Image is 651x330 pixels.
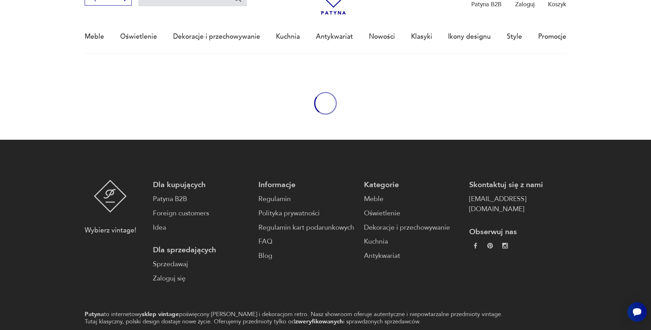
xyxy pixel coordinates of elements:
a: Antykwariat [316,21,353,53]
a: [EMAIL_ADDRESS][DOMAIN_NAME] [469,194,566,214]
a: Ikony designu [448,21,491,53]
a: Style [507,21,522,53]
img: Patyna - sklep z meblami i dekoracjami vintage [94,180,127,213]
p: Skontaktuj się z nami [469,180,566,190]
a: Polityka prywatności [258,208,356,218]
a: Meble [85,21,104,53]
a: Foreign customers [153,208,250,218]
p: Patyna B2B [471,0,502,8]
a: Antykwariat [364,251,461,261]
img: 37d27d81a828e637adc9f9cb2e3d3a8a.webp [487,243,493,248]
a: Blog [258,251,356,261]
strong: Patyna [85,310,104,318]
a: Zaloguj się [153,274,250,284]
p: Dla kupujących [153,180,250,190]
a: Promocje [538,21,566,53]
a: Sprzedawaj [153,259,250,269]
p: Kategorie [364,180,461,190]
a: Regulamin kart podarunkowych [258,223,356,233]
a: Patyna B2B [153,194,250,204]
p: to internetowy poświęcony [PERSON_NAME] i dekoracjom retro. Nasz showroom oferuje autentyczne i n... [85,310,504,325]
p: Informacje [258,180,356,190]
a: Kuchnia [364,237,461,247]
a: Klasyki [411,21,432,53]
p: Dla sprzedających [153,245,250,255]
img: da9060093f698e4c3cedc1453eec5031.webp [473,243,478,248]
a: FAQ [258,237,356,247]
a: Dekoracje i przechowywanie [364,223,461,233]
a: Dekoracje i przechowywanie [173,21,260,53]
a: Meble [364,194,461,204]
iframe: Smartsupp widget button [627,302,647,322]
strong: zweryfikowanych [295,317,343,325]
a: Kuchnia [276,21,300,53]
p: Zaloguj [515,0,535,8]
p: Obserwuj nas [469,227,566,237]
img: c2fd9cf7f39615d9d6839a72ae8e59e5.webp [502,243,508,248]
p: Koszyk [548,0,566,8]
a: Oświetlenie [120,21,157,53]
p: Wybierz vintage! [85,225,136,236]
strong: sklep vintage [142,310,179,318]
a: Regulamin [258,194,356,204]
a: Idea [153,223,250,233]
a: Nowości [369,21,395,53]
a: Oświetlenie [364,208,461,218]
